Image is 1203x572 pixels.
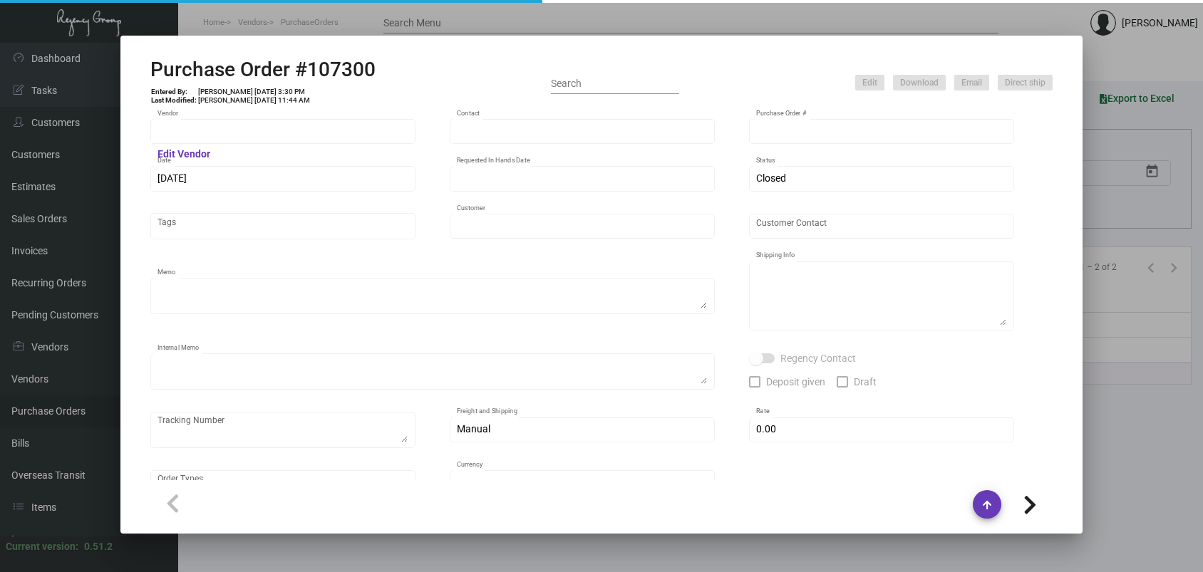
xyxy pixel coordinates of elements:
span: Closed [756,172,786,184]
span: Edit [862,77,877,89]
td: [PERSON_NAME] [DATE] 11:44 AM [197,96,311,105]
td: Entered By: [150,88,197,96]
span: Regency Contact [780,350,856,367]
span: Download [900,77,939,89]
span: Manual [457,423,490,435]
button: Edit [855,75,884,90]
mat-hint: Edit Vendor [158,149,210,160]
div: Current version: [6,539,78,554]
td: Last Modified: [150,96,197,105]
span: Deposit given [766,373,825,390]
span: Email [961,77,982,89]
button: Download [893,75,946,90]
span: Direct ship [1005,77,1045,89]
td: [PERSON_NAME] [DATE] 3:30 PM [197,88,311,96]
div: 0.51.2 [84,539,113,554]
button: Email [954,75,989,90]
button: Direct ship [998,75,1053,90]
span: Draft [854,373,877,390]
h2: Purchase Order #107300 [150,58,376,82]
